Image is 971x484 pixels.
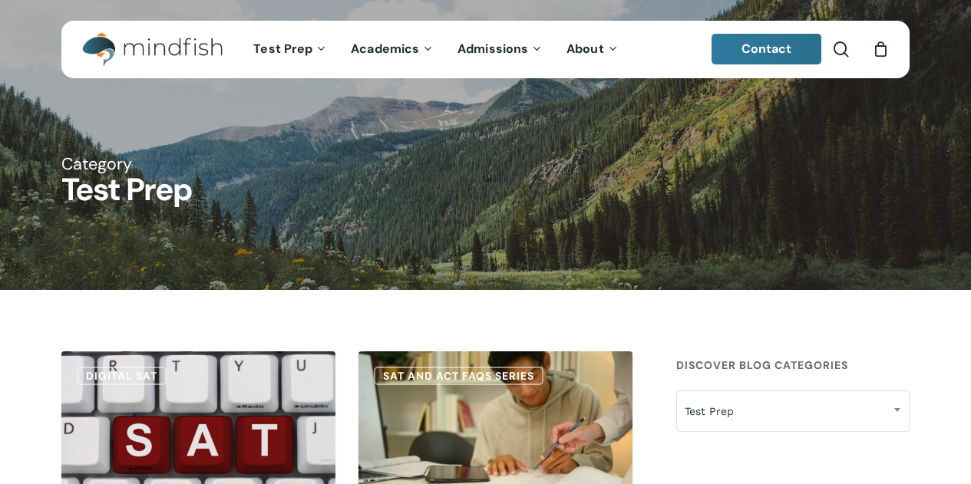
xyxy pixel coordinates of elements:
[61,175,910,206] h1: Test Prep
[555,43,631,56] a: About
[77,367,167,385] a: Digital SAT
[741,41,792,57] span: Contact
[351,41,419,57] span: Academics
[677,395,909,427] span: Test Prep
[712,34,822,64] a: Contact
[446,43,555,56] a: Admissions
[339,43,446,56] a: Academics
[457,41,528,57] span: Admissions
[872,41,889,58] a: Cart
[242,21,630,78] nav: Main Menu
[374,367,543,385] a: SAT and ACT FAQs Series
[61,153,132,175] span: Category
[61,21,910,78] header: Main Menu
[242,43,339,56] a: Test Prep
[676,390,910,432] span: Test Prep
[253,41,312,57] span: Test Prep
[676,351,910,379] h4: Discover Blog Categories
[566,41,604,57] span: About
